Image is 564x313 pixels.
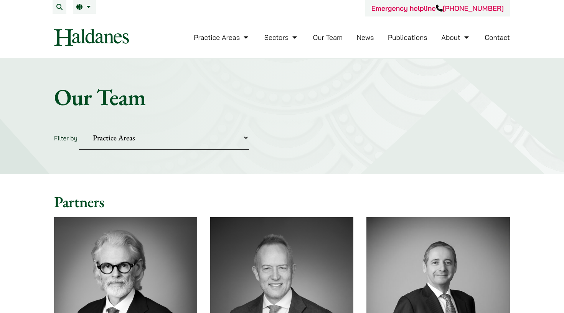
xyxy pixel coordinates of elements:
[313,33,343,42] a: Our Team
[357,33,374,42] a: News
[194,33,250,42] a: Practice Areas
[441,33,470,42] a: About
[54,83,510,111] h1: Our Team
[76,4,93,10] a: EN
[485,33,510,42] a: Contact
[54,193,510,211] h2: Partners
[264,33,299,42] a: Sectors
[54,29,129,46] img: Logo of Haldanes
[54,134,78,142] label: Filter by
[371,4,504,13] a: Emergency helpline[PHONE_NUMBER]
[388,33,427,42] a: Publications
